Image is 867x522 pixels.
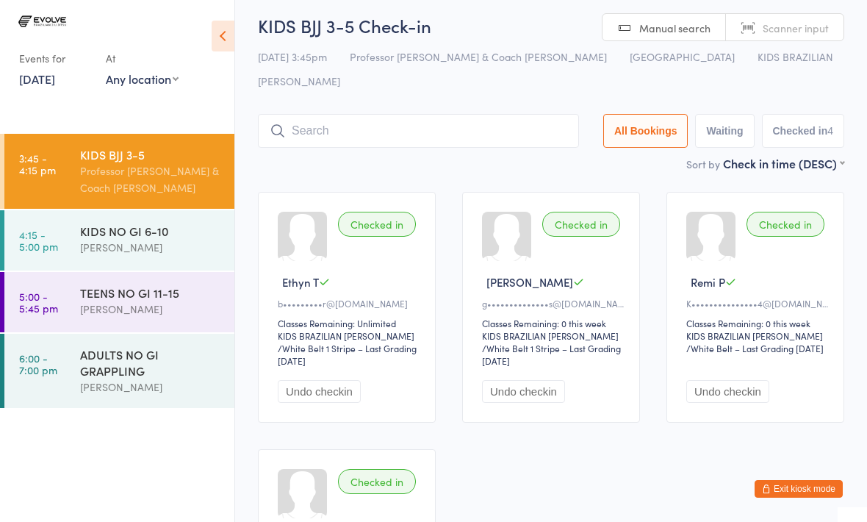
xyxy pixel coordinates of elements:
[350,49,607,64] span: Professor [PERSON_NAME] & Coach [PERSON_NAME]
[278,342,417,367] span: / White Belt 1 Stripe – Last Grading [DATE]
[686,380,769,403] button: Undo checkin
[482,317,625,329] div: Classes Remaining: 0 this week
[80,301,222,318] div: [PERSON_NAME]
[4,210,234,271] a: 4:15 -5:00 pmKIDS NO GI 6-10[PERSON_NAME]
[106,71,179,87] div: Any location
[80,223,222,239] div: KIDS NO GI 6-10
[747,212,824,237] div: Checked in
[338,212,416,237] div: Checked in
[258,49,327,64] span: [DATE] 3:45pm
[4,272,234,332] a: 5:00 -5:45 pmTEENS NO GI 11-15[PERSON_NAME]
[691,274,725,290] span: Remi P
[80,162,222,196] div: Professor [PERSON_NAME] & Coach [PERSON_NAME]
[486,274,573,290] span: [PERSON_NAME]
[258,13,844,37] h2: KIDS BJJ 3-5 Check-in
[80,285,222,301] div: TEENS NO GI 11-15
[482,342,621,367] span: / White Belt 1 Stripe – Last Grading [DATE]
[603,114,688,148] button: All Bookings
[282,274,319,290] span: Ethyn T
[80,346,222,379] div: ADULTS NO GI GRAPPLING
[278,297,420,310] div: b•••••••••r@[DOMAIN_NAME]
[763,21,829,35] span: Scanner input
[258,114,579,148] input: Search
[762,114,845,148] button: Checked in4
[19,46,91,71] div: Events for
[19,229,58,252] time: 4:15 - 5:00 pm
[278,329,414,342] div: KIDS BRAZILIAN [PERSON_NAME]
[15,11,70,32] img: Evolve Brazilian Jiu Jitsu
[278,380,361,403] button: Undo checkin
[4,134,234,209] a: 3:45 -4:15 pmKIDS BJJ 3-5Professor [PERSON_NAME] & Coach [PERSON_NAME]
[827,125,833,137] div: 4
[723,155,844,171] div: Check in time (DESC)
[80,379,222,396] div: [PERSON_NAME]
[19,152,56,176] time: 3:45 - 4:15 pm
[630,49,735,64] span: [GEOGRAPHIC_DATA]
[755,480,843,498] button: Exit kiosk mode
[106,46,179,71] div: At
[4,334,234,408] a: 6:00 -7:00 pmADULTS NO GI GRAPPLING[PERSON_NAME]
[686,329,823,342] div: KIDS BRAZILIAN [PERSON_NAME]
[686,157,720,171] label: Sort by
[19,290,58,314] time: 5:00 - 5:45 pm
[278,317,420,329] div: Classes Remaining: Unlimited
[686,297,829,310] div: K•••••••••••••••4@[DOMAIN_NAME]
[482,297,625,310] div: g••••••••••••••s@[DOMAIN_NAME]
[482,329,619,342] div: KIDS BRAZILIAN [PERSON_NAME]
[80,239,222,256] div: [PERSON_NAME]
[80,146,222,162] div: KIDS BJJ 3-5
[19,352,57,376] time: 6:00 - 7:00 pm
[686,317,829,329] div: Classes Remaining: 0 this week
[338,469,416,494] div: Checked in
[542,212,620,237] div: Checked in
[19,71,55,87] a: [DATE]
[686,342,824,354] span: / White Belt – Last Grading [DATE]
[639,21,710,35] span: Manual search
[695,114,754,148] button: Waiting
[482,380,565,403] button: Undo checkin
